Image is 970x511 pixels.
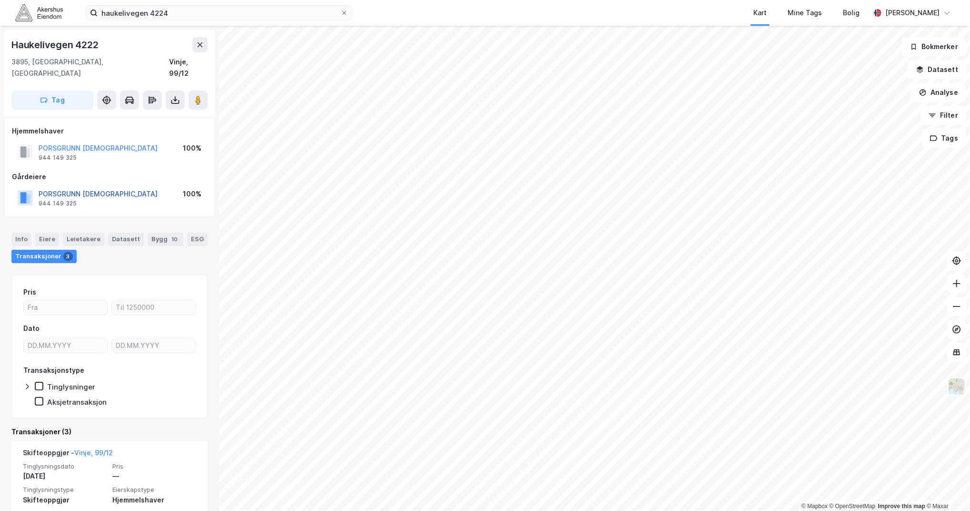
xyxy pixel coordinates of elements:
input: Søk på adresse, matrikkel, gårdeiere, leietakere eller personer [98,6,340,20]
div: Vinje, 99/12 [169,56,208,79]
div: Hjemmelshaver [12,125,207,137]
div: Skifteoppgjør - [23,447,113,462]
button: Tags [922,129,966,148]
span: Eierskapstype [112,486,196,494]
div: Kontrollprogram for chat [922,465,970,511]
div: [DATE] [23,470,107,482]
div: ESG [187,233,208,246]
input: Fra [24,300,107,315]
div: [PERSON_NAME] [885,7,940,19]
div: Bygg [148,233,183,246]
a: Vinje, 99/12 [74,449,113,457]
input: DD.MM.YYYY [24,338,107,353]
a: Improve this map [878,503,925,510]
div: Hjemmelshaver [112,494,196,506]
div: Kart [753,7,767,19]
a: OpenStreetMap [830,503,876,510]
div: Bolig [843,7,860,19]
div: Tinglysninger [47,382,95,391]
span: Tinglysningsdato [23,462,107,470]
iframe: Chat Widget [922,465,970,511]
div: Haukelivegen 4222 [11,37,100,52]
img: akershus-eiendom-logo.9091f326c980b4bce74ccdd9f866810c.svg [15,4,63,21]
div: 3 [63,252,73,261]
span: Tinglysningstype [23,486,107,494]
button: Bokmerker [902,37,966,56]
div: Mine Tags [788,7,822,19]
button: Analyse [911,83,966,102]
div: 944 149 325 [39,200,77,207]
a: Mapbox [801,503,828,510]
div: Eiere [35,233,59,246]
div: Pris [23,286,36,298]
div: Transaksjoner [11,250,77,263]
div: 100% [183,188,201,200]
div: Leietakere [63,233,104,246]
div: Info [11,233,31,246]
div: Gårdeiere [12,171,207,183]
div: 944 149 325 [39,154,77,162]
button: Tag [11,91,93,110]
div: Datasett [108,233,144,246]
div: Skifteoppgjør [23,494,107,506]
button: Datasett [908,60,966,79]
div: Transaksjonstype [23,365,84,376]
input: Til 1250000 [112,300,195,315]
input: DD.MM.YYYY [112,338,195,353]
div: Transaksjoner (3) [11,426,208,438]
div: Aksjetransaksjon [47,398,107,407]
span: Pris [112,462,196,470]
button: Filter [920,106,966,125]
div: 3895, [GEOGRAPHIC_DATA], [GEOGRAPHIC_DATA] [11,56,169,79]
div: 10 [170,235,180,244]
div: 100% [183,143,201,154]
img: Z [948,378,966,396]
div: — [112,470,196,482]
div: Dato [23,323,40,334]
